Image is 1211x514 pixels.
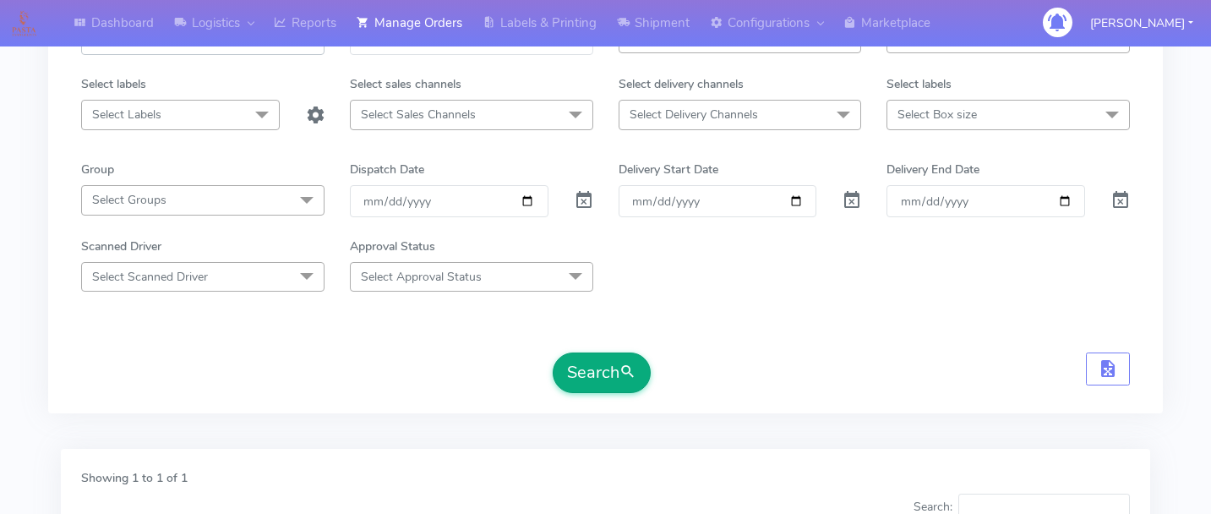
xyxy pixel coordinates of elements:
[350,238,435,255] label: Approval Status
[619,161,718,178] label: Delivery Start Date
[350,161,424,178] label: Dispatch Date
[81,161,114,178] label: Group
[897,107,977,123] span: Select Box size
[619,75,744,93] label: Select delivery channels
[81,75,146,93] label: Select labels
[361,107,476,123] span: Select Sales Channels
[92,192,166,208] span: Select Groups
[81,238,161,255] label: Scanned Driver
[630,107,758,123] span: Select Delivery Channels
[81,469,188,487] label: Showing 1 to 1 of 1
[886,161,979,178] label: Delivery End Date
[886,75,952,93] label: Select labels
[92,107,161,123] span: Select Labels
[361,269,482,285] span: Select Approval Status
[1077,6,1206,41] button: [PERSON_NAME]
[553,353,651,393] button: Search
[897,30,966,46] span: Select status
[630,30,723,46] span: Select Order Type
[92,269,208,285] span: Select Scanned Driver
[350,75,461,93] label: Select sales channels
